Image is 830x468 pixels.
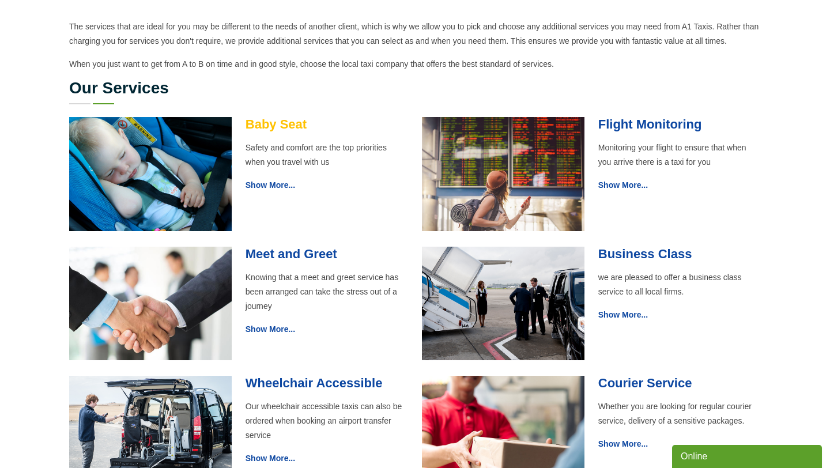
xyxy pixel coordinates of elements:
a: Business Class [598,247,692,261]
p: Safety and comfort are the top priorities when you travel with us [246,141,408,169]
a: Show More... [246,324,295,334]
p: we are pleased to offer a business class service to all local firms. [598,270,761,299]
img: Flight Monitoring [422,117,584,231]
p: Whether you are looking for regular courier service, delivery of a sensitive packages. [598,399,761,428]
a: Show More... [598,439,648,448]
p: When you just want to get from A to B on time and in good style, choose the local taxi company th... [69,57,761,71]
img: Business Class Taxis [422,247,584,361]
a: Flight Monitoring [598,117,702,131]
a: Show More... [246,454,295,463]
a: Courier Service [598,376,692,390]
iframe: chat widget [672,443,824,468]
a: Baby Seat [246,117,307,131]
a: Meet and Greet [246,247,337,261]
img: Baby Seat [69,117,232,231]
h2: Our Services [69,80,761,96]
p: Knowing that a meet and greet service has been arranged can take the stress out of a journey [246,270,408,314]
a: Show More... [246,180,295,190]
a: Show More... [598,310,648,319]
img: Meet and Greet [69,247,232,361]
p: The services that are ideal for you may be different to the needs of another client, which is why... [69,20,761,48]
a: Show More... [598,180,648,190]
p: Monitoring your flight to ensure that when you arrive there is a taxi for you [598,141,761,169]
p: Our wheelchair accessible taxis can also be ordered when booking an airport transfer service [246,399,408,443]
a: Wheelchair Accessible [246,376,383,390]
